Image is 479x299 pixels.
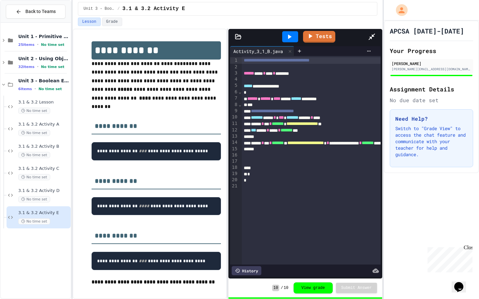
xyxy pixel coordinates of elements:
span: Unit 2 - Using Objects [18,56,69,61]
span: 10 [272,285,279,291]
div: 3 [230,70,238,76]
div: 4 [230,76,238,82]
span: 3.1 & 3.2 Activity E [18,210,69,216]
span: No time set [18,152,50,158]
div: Chat with us now!Close [3,3,45,41]
span: No time set [18,196,50,202]
div: 2 [230,64,238,70]
div: [PERSON_NAME][EMAIL_ADDRESS][DOMAIN_NAME] [392,67,471,72]
span: No time set [41,43,65,47]
span: / [117,6,120,11]
div: No due date set [390,96,473,104]
div: History [232,266,261,275]
button: View grade [294,282,333,293]
div: 16 [230,152,238,158]
div: [PERSON_NAME] [392,61,471,66]
p: Switch to "Grade View" to access the chat feature and communicate with your teacher for help and ... [395,125,468,158]
span: No time set [41,65,65,69]
span: Unit 3 - Boolean Expressions [18,78,69,84]
div: 13 [230,133,238,139]
span: 3.1 & 3.2 Activity D [18,188,69,194]
span: Submit Answer [341,285,372,291]
h1: APCSA [DATE]-[DATE] [390,26,464,35]
span: • [35,86,36,91]
button: Lesson [78,18,100,26]
div: 10 [230,114,238,120]
div: Activity_3_1_B.java [230,48,286,55]
div: Activity_3_1_B.java [230,46,294,56]
div: 20 [230,177,238,183]
span: 32 items [18,65,35,69]
span: No time set [18,218,50,224]
span: Unit 3 - Boolean Expressions [83,6,115,11]
div: 5 [230,82,238,89]
span: Fold line [238,102,241,107]
span: 3.1 & 3.2 Activity E [123,5,185,13]
span: • [37,64,38,69]
span: 25 items [18,43,35,47]
div: 17 [230,158,238,164]
span: 3.1 & 3.2 Activity B [18,144,69,149]
div: 1 [230,57,238,64]
span: No time set [18,108,50,114]
span: No time set [38,87,62,91]
div: 12 [230,127,238,133]
div: My Account [389,3,409,18]
button: Back to Teams [6,5,65,19]
div: 18 [230,164,238,170]
div: 11 [230,120,238,127]
button: Submit Answer [336,283,377,293]
span: Unit 1 - Primitive Types [18,34,69,39]
span: Back to Teams [25,8,56,15]
span: No time set [18,174,50,180]
div: 19 [230,170,238,177]
span: 6 items [18,87,32,91]
iframe: chat widget [425,245,472,272]
button: Grade [102,18,122,26]
span: 3.1 & 3.2 Activity A [18,122,69,127]
h2: Assignment Details [390,85,473,94]
span: No time set [18,130,50,136]
h3: Need Help? [395,115,468,123]
div: 9 [230,108,238,114]
span: 3.1 & 3.2 Activity C [18,166,69,171]
span: Fold line [238,89,241,94]
a: Tests [303,31,335,43]
div: 21 [230,183,238,189]
span: 10 [284,285,288,291]
div: 6 [230,89,238,95]
div: 14 [230,139,238,146]
h2: Your Progress [390,46,473,55]
div: 8 [230,102,238,108]
div: 15 [230,146,238,152]
span: • [37,42,38,47]
span: / [281,285,283,291]
div: 7 [230,95,238,102]
iframe: chat widget [452,273,472,292]
span: 3.1 & 3.2 Lesson [18,100,69,105]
